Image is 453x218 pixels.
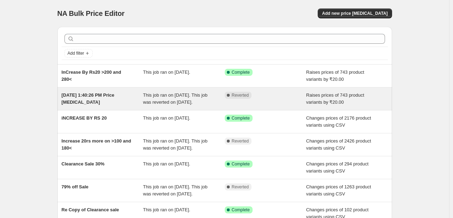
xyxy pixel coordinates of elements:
[64,49,93,57] button: Add filter
[306,69,364,82] span: Raises prices of 743 product variants by ₹20.00
[232,207,250,213] span: Complete
[232,69,250,75] span: Complete
[62,115,107,121] span: iNCREASE BY RS 20
[68,50,84,56] span: Add filter
[62,69,121,82] span: InCrease By Rs20 >200 and 280<
[232,115,250,121] span: Complete
[57,10,125,17] span: NA Bulk Price Editor
[62,92,114,105] span: [DATE] 1:40:26 PM Price [MEDICAL_DATA]
[322,11,387,16] span: Add new price [MEDICAL_DATA]
[143,92,207,105] span: This job ran on [DATE]. This job was reverted on [DATE].
[232,92,249,98] span: Reverted
[143,207,190,212] span: This job ran on [DATE].
[318,8,392,18] button: Add new price [MEDICAL_DATA]
[143,184,207,196] span: This job ran on [DATE]. This job was reverted on [DATE].
[232,184,249,190] span: Reverted
[306,161,368,174] span: Changes prices of 294 product variants using CSV
[143,115,190,121] span: This job ran on [DATE].
[306,138,371,151] span: Changes prices of 2426 product variants using CSV
[143,161,190,166] span: This job ran on [DATE].
[143,138,207,151] span: This job ran on [DATE]. This job was reverted on [DATE].
[232,161,250,167] span: Complete
[232,138,249,144] span: Reverted
[62,161,105,166] span: Clearance Sale 30%
[306,92,364,105] span: Raises prices of 743 product variants by ₹20.00
[143,69,190,75] span: This job ran on [DATE].
[62,207,119,212] span: Re Copy of Clearance sale
[306,115,371,128] span: Changes prices of 2176 product variants using CSV
[62,138,131,151] span: Increase 20rs more on >100 and 180<
[306,184,371,196] span: Changes prices of 1263 product variants using CSV
[62,184,89,189] span: 79% off Sale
